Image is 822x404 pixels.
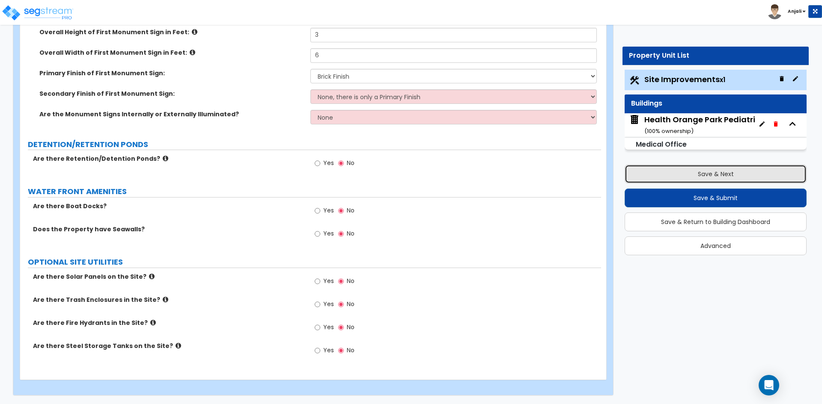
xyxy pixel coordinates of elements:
img: building.svg [629,114,640,125]
input: Yes [315,277,320,286]
input: Yes [315,323,320,332]
i: click for more info! [150,319,156,326]
span: Yes [323,323,334,331]
span: Yes [323,159,334,167]
span: Health Orange Park Pediatrics [629,114,755,136]
input: Yes [315,229,320,239]
input: Yes [315,206,320,215]
i: click for more info! [192,29,197,35]
label: Are there Boat Docks? [33,202,304,210]
label: Overall Height of First Monument Sign in Feet: [39,28,304,36]
input: Yes [315,300,320,309]
i: click for more info! [163,296,168,303]
input: No [338,323,344,332]
span: No [347,300,354,308]
img: logo_pro_r.png [1,4,74,21]
label: Are there Fire Hydrants in the Site? [33,318,304,327]
span: No [347,346,354,354]
img: Construction.png [629,75,640,86]
small: ( 100 % ownership) [644,127,694,135]
label: Primary Finish of First Monument Sign: [39,69,304,77]
span: Site Improvements [644,74,725,85]
span: No [347,277,354,285]
button: Save & Next [625,165,807,183]
input: No [338,277,344,286]
button: Advanced [625,236,807,255]
span: Yes [323,229,334,238]
input: No [338,206,344,215]
button: Save & Submit [625,189,807,207]
i: click for more info! [190,49,195,56]
i: click for more info! [176,342,181,349]
span: No [347,159,354,167]
label: Are there Trash Enclosures in the Site? [33,295,304,304]
input: Yes [315,159,320,168]
span: Yes [323,206,334,215]
label: OPTIONAL SITE UTILITIES [28,257,601,268]
img: avatar.png [767,4,782,19]
label: Are there Solar Panels on the Site? [33,272,304,281]
div: Health Orange Park Pediatrics [644,114,764,136]
b: Anjali [788,8,801,15]
div: Buildings [631,99,800,109]
div: Open Intercom Messenger [759,375,779,395]
span: Yes [323,346,334,354]
label: WATER FRONT AMENITIES [28,186,601,197]
label: Are there Steel Storage Tanks on the Site? [33,342,304,350]
div: Property Unit List [629,51,802,61]
label: Are there Retention/Detention Ponds? [33,154,304,163]
label: Are the Monument Signs Internally or Externally Illuminated? [39,110,304,118]
label: DETENTION/RETENTION PONDS [28,139,601,150]
label: Overall Width of First Monument Sign in Feet: [39,48,304,57]
span: Yes [323,300,334,308]
span: No [347,206,354,215]
button: Save & Return to Building Dashboard [625,212,807,231]
input: No [338,229,344,239]
label: Secondary Finish of First Monument Sign: [39,89,304,98]
input: No [338,346,344,355]
input: Yes [315,346,320,355]
i: click for more info! [163,155,168,162]
label: Does the Property have Seawalls? [33,225,304,233]
span: No [347,323,354,331]
span: No [347,229,354,238]
i: click for more info! [149,273,155,280]
span: Yes [323,277,334,285]
input: No [338,300,344,309]
small: x1 [720,75,725,84]
small: Medical Office [636,139,687,149]
input: No [338,159,344,168]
